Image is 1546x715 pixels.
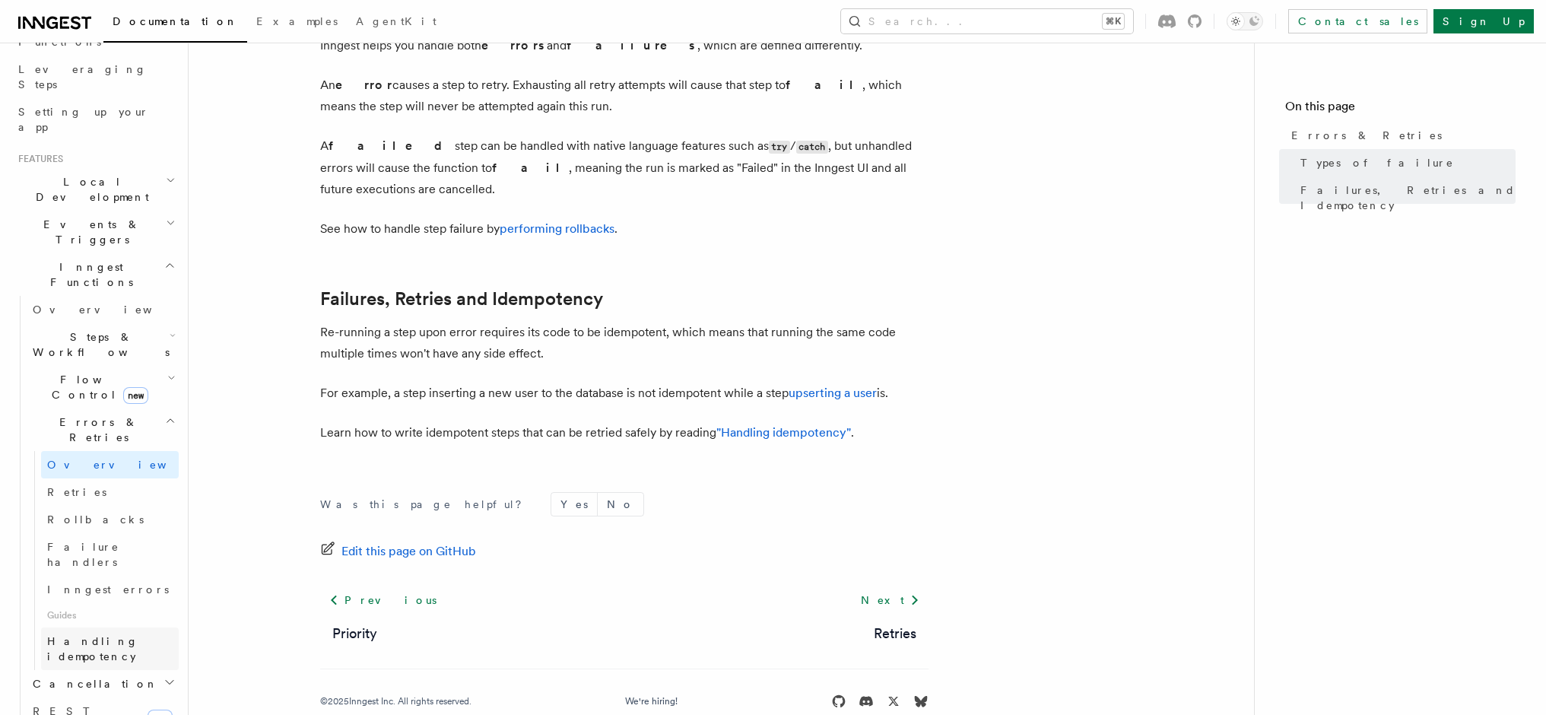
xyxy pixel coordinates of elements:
span: Overview [47,459,204,471]
div: Errors & Retries [27,451,179,670]
span: Guides [41,603,179,628]
p: Inngest helps you handle both and , which are defined differently. [320,35,929,56]
p: A step can be handled with native language features such as / , but unhandled errors will cause t... [320,135,929,200]
h4: On this page [1285,97,1516,122]
span: Handling idempotency [47,635,138,663]
button: Errors & Retries [27,408,179,451]
a: Leveraging Steps [12,56,179,98]
span: Inngest Functions [12,259,164,290]
a: We're hiring! [625,695,678,707]
p: Learn how to write idempotent steps that can be retried safely by reading . [320,422,929,443]
p: Was this page helpful? [320,497,532,512]
a: Types of failure [1294,149,1516,176]
a: Edit this page on GitHub [320,541,476,562]
span: Retries [47,486,106,498]
kbd: ⌘K [1103,14,1124,29]
button: Flow Controlnew [27,366,179,408]
a: Retries [41,478,179,506]
strong: failures [567,38,697,52]
span: Edit this page on GitHub [341,541,476,562]
button: Steps & Workflows [27,323,179,366]
a: Next [852,586,929,614]
span: Cancellation [27,676,158,691]
p: Re-running a step upon error requires its code to be idempotent, which means that running the sam... [320,322,929,364]
a: Overview [41,451,179,478]
button: Yes [551,493,597,516]
strong: failed [329,138,455,153]
code: catch [796,141,828,154]
a: Examples [247,5,347,41]
span: Steps & Workflows [27,329,170,360]
strong: errors [481,38,547,52]
span: Rollbacks [47,513,144,526]
span: Leveraging Steps [18,63,147,91]
button: Cancellation [27,670,179,698]
a: Failures, Retries and Idempotency [320,288,603,310]
strong: fail [786,78,862,92]
a: Sign Up [1433,9,1534,33]
span: Inngest errors [47,583,169,596]
a: Rollbacks [41,506,179,533]
button: Search...⌘K [841,9,1133,33]
a: Priority [332,623,377,644]
span: Failures, Retries and Idempotency [1300,183,1516,213]
span: Failure handlers [47,541,119,568]
a: Overview [27,296,179,323]
span: Events & Triggers [12,217,166,247]
a: performing rollbacks [500,221,614,236]
strong: error [335,78,392,92]
span: Documentation [113,15,238,27]
strong: fail [492,160,569,175]
span: Types of failure [1300,155,1454,170]
a: "Handling idempotency" [716,425,851,440]
button: Events & Triggers [12,211,179,253]
button: No [598,493,643,516]
a: Retries [874,623,916,644]
a: Errors & Retries [1285,122,1516,149]
a: Inngest errors [41,576,179,603]
span: Setting up your app [18,106,149,133]
span: Errors & Retries [1291,128,1442,143]
p: An causes a step to retry. Exhausting all retry attempts will cause that step to , which means th... [320,75,929,117]
a: upserting a user [789,386,877,400]
code: try [769,141,790,154]
span: new [123,387,148,404]
div: © 2025 Inngest Inc. All rights reserved. [320,695,471,707]
a: Documentation [103,5,247,43]
button: Toggle dark mode [1227,12,1263,30]
p: See how to handle step failure by . [320,218,929,240]
button: Local Development [12,168,179,211]
a: Failure handlers [41,533,179,576]
a: Setting up your app [12,98,179,141]
p: For example, a step inserting a new user to the database is not idempotent while a step is. [320,383,929,404]
a: Handling idempotency [41,628,179,670]
button: Inngest Functions [12,253,179,296]
a: Failures, Retries and Idempotency [1294,176,1516,219]
span: Errors & Retries [27,415,165,445]
a: Previous [320,586,446,614]
span: Flow Control [27,372,167,402]
span: Examples [256,15,338,27]
span: Local Development [12,174,166,205]
span: AgentKit [356,15,436,27]
span: Features [12,153,63,165]
a: AgentKit [347,5,446,41]
a: Contact sales [1288,9,1427,33]
span: Overview [33,303,189,316]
